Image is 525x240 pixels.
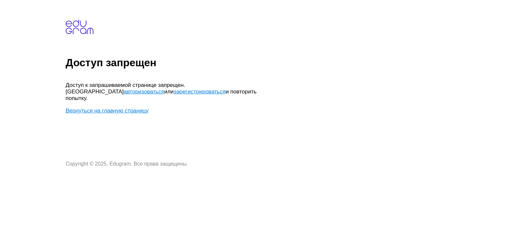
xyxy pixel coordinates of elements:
[66,82,262,102] p: Доступ к запрашиваемой странице запрещен. [GEOGRAPHIC_DATA] или и повторить попытку.
[66,57,522,69] h1: Доступ запрещен
[174,89,225,95] a: зарегистрироваться
[66,161,262,167] p: Copyright © 2025, Edugram. Все права защищены.
[66,108,149,114] a: Вернуться на главную страницу
[124,89,164,95] a: авторизоваться
[66,20,94,34] img: edugram.com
